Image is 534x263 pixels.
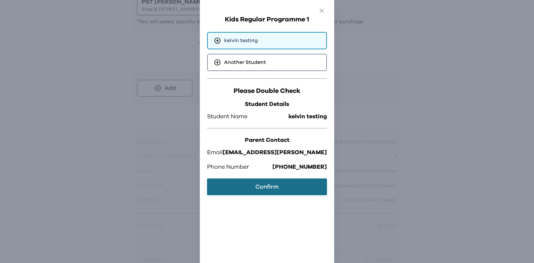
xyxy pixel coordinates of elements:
[207,15,327,25] h2: Kids Regular Programme 1
[207,178,327,195] button: Confirm
[224,59,266,66] span: Another Student
[207,136,327,144] h3: Parent Contact
[288,112,327,121] span: kelvin testing
[207,86,327,96] h2: Please Double Check
[207,148,223,157] span: Email
[224,37,258,44] span: kelvin testing
[207,100,327,108] h3: Student Details
[207,163,249,171] span: Phone Number
[272,163,327,171] span: [PHONE_NUMBER]
[223,148,327,157] span: [EMAIL_ADDRESS][PERSON_NAME]
[207,112,247,121] span: Student Name
[207,54,327,71] div: Another Student
[207,32,327,49] div: kelvin testing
